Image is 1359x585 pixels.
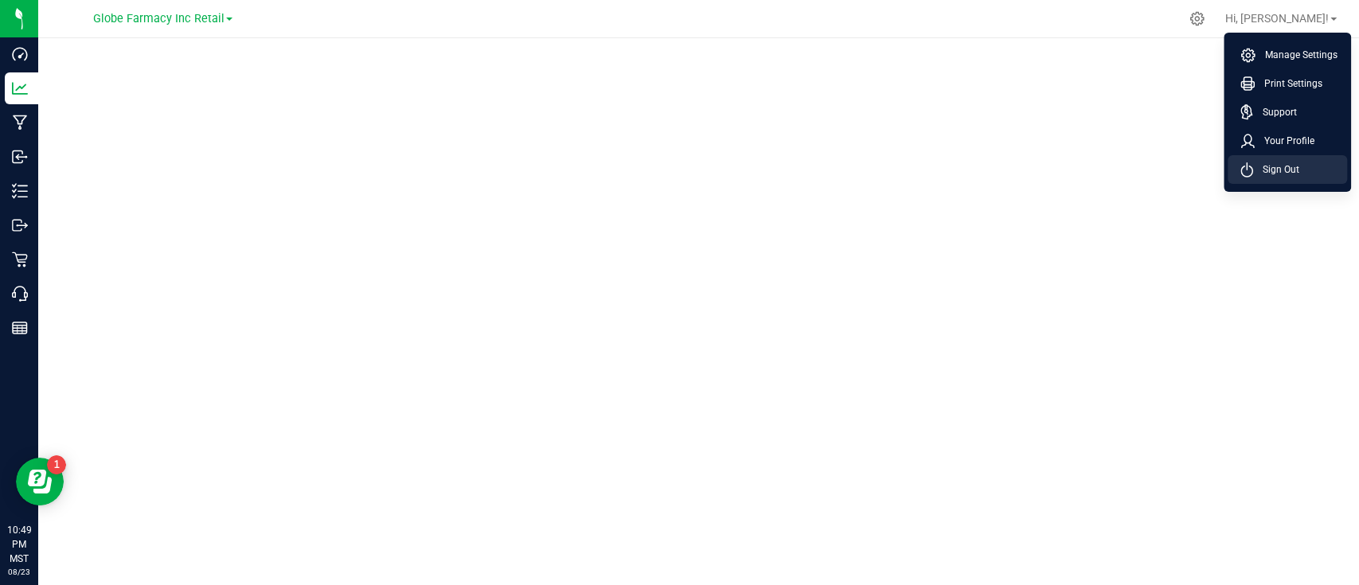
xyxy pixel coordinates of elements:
[16,458,64,505] iframe: Resource center
[1225,12,1329,25] span: Hi, [PERSON_NAME]!
[1255,133,1314,149] span: Your Profile
[12,46,28,62] inline-svg: Dashboard
[12,320,28,336] inline-svg: Reports
[1240,104,1341,120] a: Support
[12,217,28,233] inline-svg: Outbound
[1253,162,1299,177] span: Sign Out
[1187,11,1207,26] div: Manage settings
[93,12,225,25] span: Globe Farmacy Inc Retail
[12,115,28,131] inline-svg: Manufacturing
[7,523,31,566] p: 10:49 PM MST
[1228,155,1347,184] li: Sign Out
[7,566,31,578] p: 08/23
[12,183,28,199] inline-svg: Inventory
[47,455,66,474] iframe: Resource center unread badge
[12,286,28,302] inline-svg: Call Center
[12,149,28,165] inline-svg: Inbound
[12,252,28,267] inline-svg: Retail
[12,80,28,96] inline-svg: Analytics
[1255,76,1322,92] span: Print Settings
[1253,104,1297,120] span: Support
[1256,47,1338,63] span: Manage Settings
